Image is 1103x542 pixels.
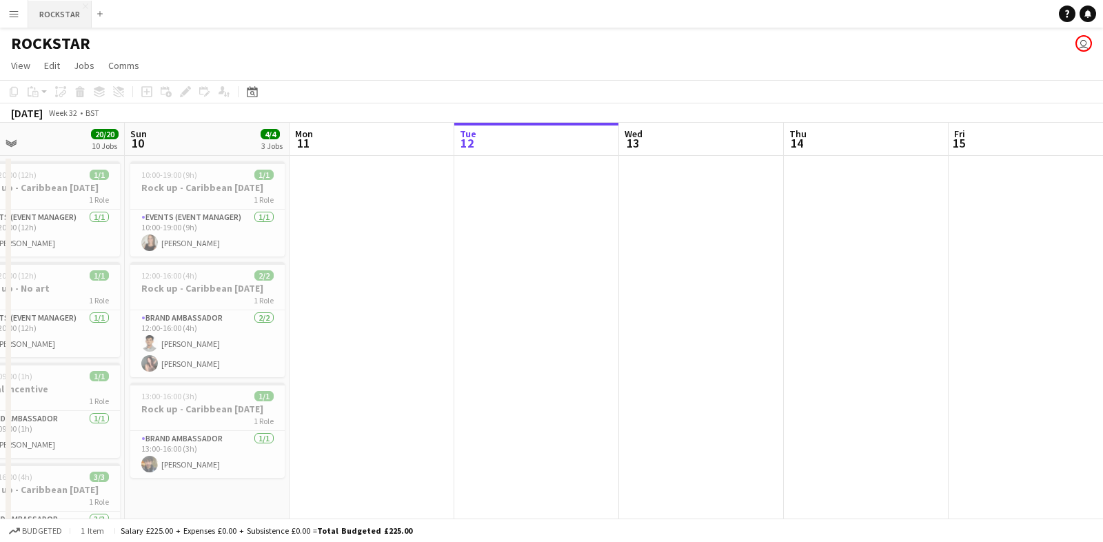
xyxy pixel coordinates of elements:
[952,135,965,151] span: 15
[92,141,118,151] div: 10 Jobs
[89,496,109,507] span: 1 Role
[90,170,109,180] span: 1/1
[254,170,274,180] span: 1/1
[89,295,109,305] span: 1 Role
[1075,35,1092,52] app-user-avatar: Ed Harvey
[7,523,64,539] button: Budgeted
[261,129,280,139] span: 4/4
[130,431,285,478] app-card-role: Brand Ambassador1/113:00-16:00 (3h)[PERSON_NAME]
[954,128,965,140] span: Fri
[625,128,642,140] span: Wed
[141,270,197,281] span: 12:00-16:00 (4h)
[261,141,283,151] div: 3 Jobs
[6,57,36,74] a: View
[254,295,274,305] span: 1 Role
[254,194,274,205] span: 1 Role
[130,161,285,257] app-job-card: 10:00-19:00 (9h)1/1Rock up - Caribbean [DATE]1 RoleEvents (Event Manager)1/110:00-19:00 (9h)[PERS...
[317,525,412,536] span: Total Budgeted £225.00
[45,108,80,118] span: Week 32
[130,210,285,257] app-card-role: Events (Event Manager)1/110:00-19:00 (9h)[PERSON_NAME]
[39,57,65,74] a: Edit
[22,526,62,536] span: Budgeted
[11,33,90,54] h1: ROCKSTAR
[121,525,412,536] div: Salary £225.00 + Expenses £0.00 + Subsistence £0.00 =
[254,416,274,426] span: 1 Role
[28,1,92,28] button: ROCKSTAR
[68,57,100,74] a: Jobs
[254,270,274,281] span: 2/2
[89,194,109,205] span: 1 Role
[787,135,807,151] span: 14
[130,262,285,377] app-job-card: 12:00-16:00 (4h)2/2Rock up - Caribbean [DATE]1 RoleBrand Ambassador2/212:00-16:00 (4h)[PERSON_NAM...
[108,59,139,72] span: Comms
[254,391,274,401] span: 1/1
[128,135,147,151] span: 10
[11,59,30,72] span: View
[89,396,109,406] span: 1 Role
[130,128,147,140] span: Sun
[76,525,109,536] span: 1 item
[91,129,119,139] span: 20/20
[623,135,642,151] span: 13
[74,59,94,72] span: Jobs
[141,391,197,401] span: 13:00-16:00 (3h)
[295,128,313,140] span: Mon
[130,403,285,415] h3: Rock up - Caribbean [DATE]
[103,57,145,74] a: Comms
[293,135,313,151] span: 11
[458,135,476,151] span: 12
[130,310,285,377] app-card-role: Brand Ambassador2/212:00-16:00 (4h)[PERSON_NAME][PERSON_NAME]
[789,128,807,140] span: Thu
[44,59,60,72] span: Edit
[130,383,285,478] app-job-card: 13:00-16:00 (3h)1/1Rock up - Caribbean [DATE]1 RoleBrand Ambassador1/113:00-16:00 (3h)[PERSON_NAME]
[90,472,109,482] span: 3/3
[130,181,285,194] h3: Rock up - Caribbean [DATE]
[130,282,285,294] h3: Rock up - Caribbean [DATE]
[11,106,43,120] div: [DATE]
[460,128,476,140] span: Tue
[85,108,99,118] div: BST
[90,270,109,281] span: 1/1
[141,170,197,180] span: 10:00-19:00 (9h)
[90,371,109,381] span: 1/1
